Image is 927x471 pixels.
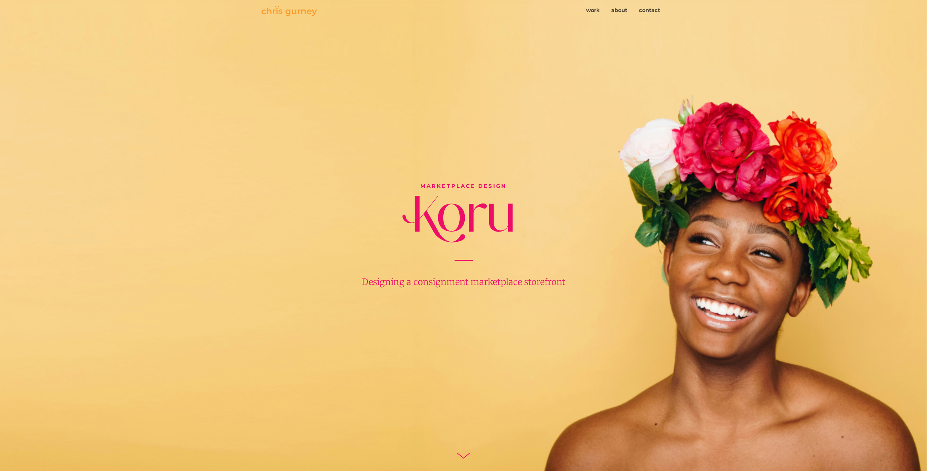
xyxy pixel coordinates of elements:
[580,4,605,17] a: work
[633,4,666,17] a: contact
[296,182,631,190] p: Marketplace Design
[262,5,317,16] img: Chris Gurney logo
[331,276,597,289] p: Designing a consignment marketplace storefront
[402,196,513,242] img: Koru Distribution logo.
[605,4,633,17] a: about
